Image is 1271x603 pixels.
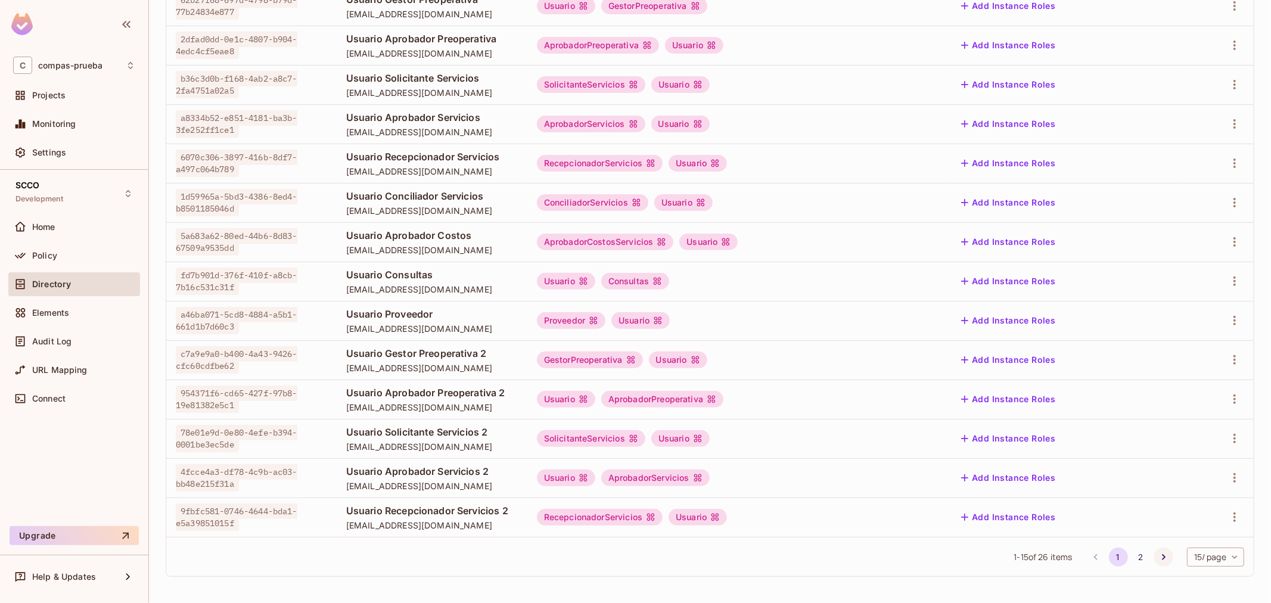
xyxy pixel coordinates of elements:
div: Usuario [537,470,595,486]
button: Upgrade [10,526,139,545]
div: RecepcionadorServicios [537,509,663,526]
span: Usuario Solicitante Servicios [346,72,518,85]
div: ConciliadorServicios [537,194,648,211]
div: AprobadorCostosServicios [537,234,674,250]
span: Help & Updates [32,572,96,582]
span: [EMAIL_ADDRESS][DOMAIN_NAME] [346,244,518,256]
button: Add Instance Roles [956,75,1060,94]
div: Consultas [601,273,669,290]
span: Directory [32,279,71,289]
button: Add Instance Roles [956,36,1060,55]
span: Usuario Recepcionador Servicios [346,150,518,163]
span: [EMAIL_ADDRESS][DOMAIN_NAME] [346,362,518,374]
span: C [13,57,32,74]
div: Usuario [649,352,707,368]
div: Usuario [651,116,710,132]
span: [EMAIL_ADDRESS][DOMAIN_NAME] [346,284,518,295]
div: Usuario [537,273,595,290]
button: Add Instance Roles [956,429,1060,448]
span: Usuario Proveedor [346,307,518,321]
span: 9fbfc581-0746-4644-bda1-e5a39851015f [176,503,297,531]
button: Add Instance Roles [956,154,1060,173]
div: GestorPreoperativa [537,352,643,368]
img: SReyMgAAAABJRU5ErkJggg== [11,13,33,35]
div: Usuario [611,312,670,329]
span: [EMAIL_ADDRESS][DOMAIN_NAME] [346,520,518,531]
span: [EMAIL_ADDRESS][DOMAIN_NAME] [346,402,518,413]
button: Add Instance Roles [956,468,1060,487]
span: [EMAIL_ADDRESS][DOMAIN_NAME] [346,87,518,98]
span: Usuario Recepcionador Servicios 2 [346,504,518,517]
span: b36c3d0b-f168-4ab2-a8c7-2fa4751a02a5 [176,71,297,98]
span: Policy [32,251,57,260]
span: [EMAIL_ADDRESS][DOMAIN_NAME] [346,205,518,216]
span: URL Mapping [32,365,88,375]
span: SCCO [15,181,40,190]
span: Elements [32,308,69,318]
button: Add Instance Roles [956,114,1060,133]
button: Add Instance Roles [956,390,1060,409]
div: Usuario [669,509,727,526]
div: Usuario [651,430,710,447]
span: 5a683a62-80ed-44b6-8d83-67509a9535dd [176,228,297,256]
div: RecepcionadorServicios [537,155,663,172]
button: Add Instance Roles [956,232,1060,251]
button: Go to next page [1154,548,1173,567]
span: [EMAIL_ADDRESS][DOMAIN_NAME] [346,8,518,20]
span: 954371f6-cd65-427f-97b8-19e81382e5c1 [176,386,297,413]
span: [EMAIL_ADDRESS][DOMAIN_NAME] [346,441,518,452]
span: [EMAIL_ADDRESS][DOMAIN_NAME] [346,126,518,138]
div: AprobadorPreoperativa [601,391,723,408]
button: Add Instance Roles [956,350,1060,369]
button: Add Instance Roles [956,508,1060,527]
div: AprobadorServicios [537,116,645,132]
span: 1 - 15 of 26 items [1014,551,1072,564]
span: [EMAIL_ADDRESS][DOMAIN_NAME] [346,166,518,177]
span: fd7b901d-376f-410f-a8cb-7b16c531c31f [176,268,297,295]
div: SolicitanteServicios [537,76,645,93]
button: Add Instance Roles [956,272,1060,291]
div: Usuario [537,391,595,408]
button: page 1 [1109,548,1128,567]
span: Usuario Aprobador Preoperativa [346,32,518,45]
div: 15 / page [1187,548,1244,567]
div: SolicitanteServicios [537,430,645,447]
div: Usuario [679,234,738,250]
button: Add Instance Roles [956,311,1060,330]
span: [EMAIL_ADDRESS][DOMAIN_NAME] [346,480,518,492]
span: Usuario Solicitante Servicios 2 [346,425,518,439]
span: 4fcce4a3-df78-4c9b-ac03-bb48e215f31a [176,464,297,492]
div: AprobadorServicios [601,470,710,486]
span: Development [15,194,64,204]
span: Home [32,222,55,232]
span: Usuario Aprobador Costos [346,229,518,242]
div: Usuario [665,37,723,54]
span: Connect [32,394,66,403]
div: Usuario [651,76,710,93]
span: a8334b52-e851-4181-ba3b-3fe252ff1ce1 [176,110,297,138]
div: AprobadorPreoperativa [537,37,659,54]
span: Usuario Gestor Preoperativa 2 [346,347,518,360]
span: 78e01e9d-0e80-4efe-b394-0001be3ec5de [176,425,297,452]
span: Settings [32,148,66,157]
span: Usuario Conciliador Servicios [346,189,518,203]
span: [EMAIL_ADDRESS][DOMAIN_NAME] [346,48,518,59]
span: Usuario Aprobador Preoperativa 2 [346,386,518,399]
span: Projects [32,91,66,100]
button: Add Instance Roles [956,193,1060,212]
span: Usuario Aprobador Servicios 2 [346,465,518,478]
span: Monitoring [32,119,76,129]
span: Workspace: compas-prueba [38,61,102,70]
span: a46ba071-5cd8-4884-a5b1-661d1b7d60c3 [176,307,297,334]
span: Audit Log [32,337,72,346]
span: Usuario Consultas [346,268,518,281]
div: Usuario [669,155,727,172]
div: Usuario [654,194,713,211]
div: Proveedor [537,312,605,329]
button: Go to page 2 [1132,548,1151,567]
span: c7a9e9a0-b400-4a43-9426-cfc60cdfbe62 [176,346,297,374]
span: 1d59965a-5bd3-4386-8ed4-b8501185046d [176,189,297,216]
span: 2dfad0dd-0e1c-4807-b904-4edc4cf5eae8 [176,32,297,59]
span: 6070c306-3897-416b-8df7-a497c064b789 [176,150,297,177]
span: [EMAIL_ADDRESS][DOMAIN_NAME] [346,323,518,334]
